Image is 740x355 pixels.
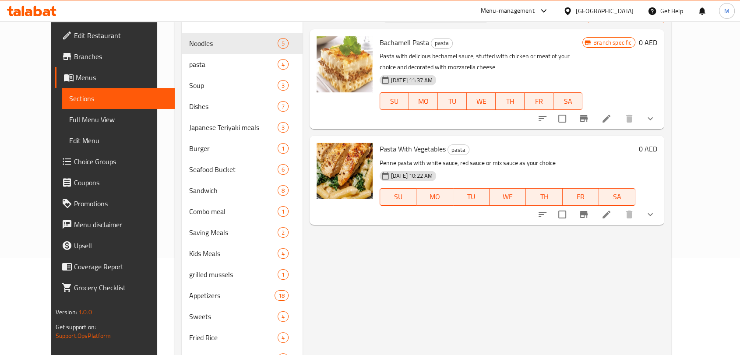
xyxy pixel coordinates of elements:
[380,51,582,73] p: Pasta with delicious bechamel sauce, stuffed with chicken or meat of your choice and decorated wi...
[601,113,612,124] a: Edit menu item
[189,248,277,259] span: Kids Meals
[566,190,596,203] span: FR
[380,188,416,206] button: SU
[317,36,373,92] img: Bachamell Pasta
[278,144,288,153] span: 1
[189,206,277,217] span: Combo meal
[55,67,175,88] a: Menus
[55,235,175,256] a: Upsell
[182,33,302,54] div: Noodles5
[384,190,413,203] span: SU
[278,38,289,49] div: items
[182,264,302,285] div: grilled mussels1
[62,88,175,109] a: Sections
[278,122,289,133] div: items
[278,248,289,259] div: items
[384,95,405,108] span: SU
[182,117,302,138] div: Japanese Teriyaki meals3
[189,122,277,133] span: Japanese Teriyaki meals
[189,311,277,322] span: Sweets
[278,60,288,69] span: 4
[55,25,175,46] a: Edit Restaurant
[409,92,438,110] button: MO
[563,188,599,206] button: FR
[388,76,436,84] span: [DATE] 11:37 AM
[189,227,277,238] span: Saving Meals
[278,59,289,70] div: items
[189,185,277,196] span: Sandwich
[526,188,562,206] button: TH
[69,135,168,146] span: Edit Menu
[724,6,729,16] span: M
[557,95,579,108] span: SA
[576,6,634,16] div: [GEOGRAPHIC_DATA]
[603,190,632,203] span: SA
[278,123,288,132] span: 3
[69,93,168,104] span: Sections
[189,143,277,154] span: Burger
[441,95,463,108] span: TU
[189,164,277,175] div: Seafood Bucket
[470,95,492,108] span: WE
[74,198,168,209] span: Promotions
[182,138,302,159] div: Burger1
[182,327,302,348] div: Fried Rice4
[189,59,277,70] span: pasta
[481,6,535,16] div: Menu-management
[69,114,168,125] span: Full Menu View
[573,204,594,225] button: Branch-specific-item
[182,285,302,306] div: Appetizers18
[189,269,277,280] span: grilled mussels
[420,190,449,203] span: MO
[553,205,571,224] span: Select to update
[438,92,467,110] button: TU
[532,204,553,225] button: sort-choices
[278,269,289,280] div: items
[278,186,288,195] span: 8
[448,144,469,155] div: pasta
[76,72,168,83] span: Menus
[380,92,409,110] button: SU
[78,306,92,318] span: 1.0.0
[182,201,302,222] div: Combo meal1
[278,101,289,112] div: items
[182,96,302,117] div: Dishes7
[380,36,429,49] span: Bachamell Pasta
[55,256,175,277] a: Coverage Report
[189,332,277,343] span: Fried Rice
[645,209,655,220] svg: Show Choices
[278,81,288,90] span: 3
[457,190,486,203] span: TU
[62,109,175,130] a: Full Menu View
[74,51,168,62] span: Branches
[56,306,77,318] span: Version:
[182,243,302,264] div: Kids Meals4
[74,177,168,188] span: Coupons
[189,290,274,301] span: Appetizers
[553,92,582,110] button: SA
[590,39,635,47] span: Branch specific
[640,204,661,225] button: show more
[55,151,175,172] a: Choice Groups
[74,30,168,41] span: Edit Restaurant
[278,185,289,196] div: items
[189,101,277,112] div: Dishes
[640,108,661,129] button: show more
[599,188,635,206] button: SA
[56,321,96,333] span: Get support on:
[278,271,288,279] span: 1
[182,159,302,180] div: Seafood Bucket6
[278,313,288,321] span: 4
[55,193,175,214] a: Promotions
